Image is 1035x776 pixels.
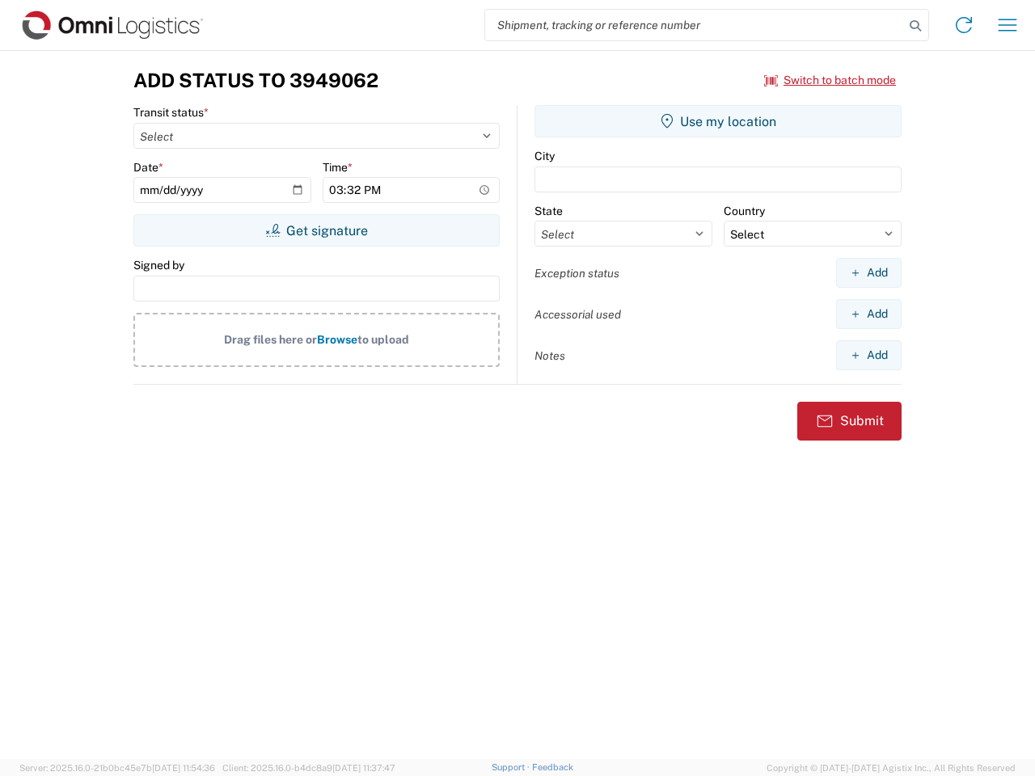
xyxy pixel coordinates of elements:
[534,348,565,363] label: Notes
[133,160,163,175] label: Date
[836,299,902,329] button: Add
[485,10,904,40] input: Shipment, tracking or reference number
[532,762,573,772] a: Feedback
[19,763,215,773] span: Server: 2025.16.0-21b0bc45e7b
[534,149,555,163] label: City
[323,160,353,175] label: Time
[133,258,184,272] label: Signed by
[357,333,409,346] span: to upload
[764,67,896,94] button: Switch to batch mode
[133,105,209,120] label: Transit status
[767,761,1016,775] span: Copyright © [DATE]-[DATE] Agistix Inc., All Rights Reserved
[224,333,317,346] span: Drag files here or
[152,763,215,773] span: [DATE] 11:54:36
[332,763,395,773] span: [DATE] 11:37:47
[797,402,902,441] button: Submit
[534,307,621,322] label: Accessorial used
[492,762,532,772] a: Support
[836,258,902,288] button: Add
[534,105,902,137] button: Use my location
[724,204,765,218] label: Country
[317,333,357,346] span: Browse
[534,204,563,218] label: State
[133,69,378,92] h3: Add Status to 3949062
[836,340,902,370] button: Add
[222,763,395,773] span: Client: 2025.16.0-b4dc8a9
[534,266,619,280] label: Exception status
[133,214,500,247] button: Get signature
